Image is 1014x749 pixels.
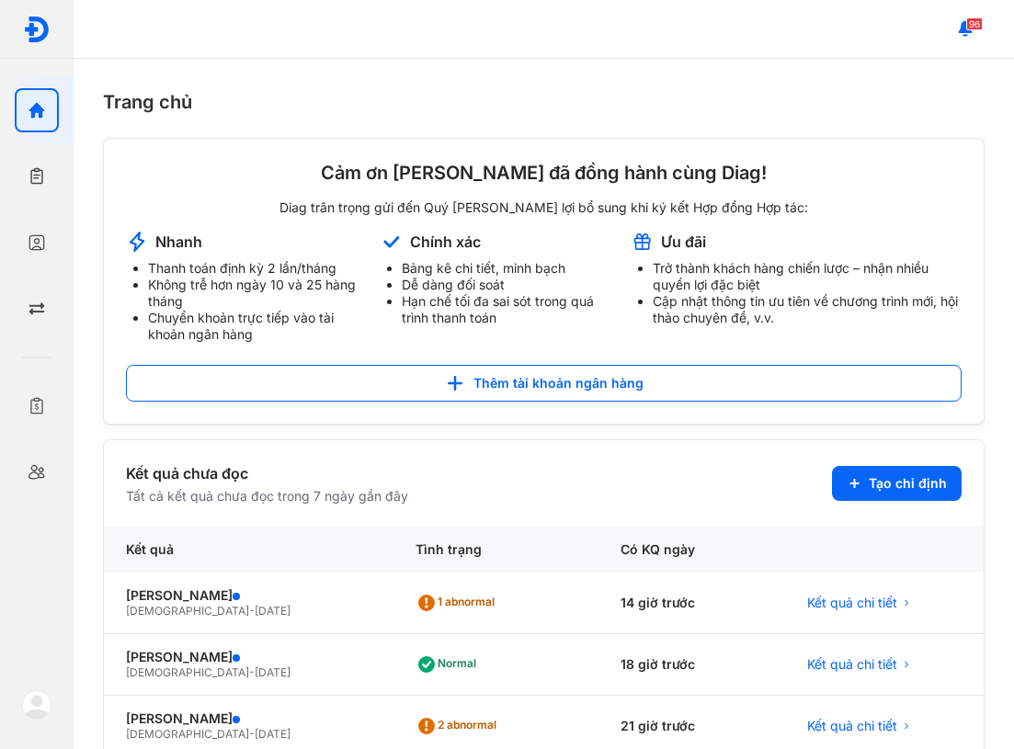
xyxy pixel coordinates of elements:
[598,527,786,573] div: Có KQ ngày
[126,231,148,253] img: account-announcement
[416,588,502,618] div: 1 abnormal
[126,587,371,604] div: [PERSON_NAME]
[598,634,786,696] div: 18 giờ trước
[126,649,371,665] div: [PERSON_NAME]
[23,16,51,43] img: logo
[402,260,609,277] li: Bảng kê chi tiết, minh bạch
[249,727,255,741] span: -
[148,310,358,343] li: Chuyển khoản trực tiếp vào tài khoản ngân hàng
[155,232,202,252] div: Nhanh
[832,466,962,501] button: Tạo chỉ định
[393,527,598,573] div: Tình trạng
[255,604,291,618] span: [DATE]
[126,488,408,505] div: Tất cả kết quả chưa đọc trong 7 ngày gần đây
[103,88,985,116] div: Trang chủ
[598,573,786,634] div: 14 giờ trước
[249,665,255,679] span: -
[126,710,371,727] div: [PERSON_NAME]
[249,604,255,618] span: -
[126,462,408,484] div: Kết quả chưa đọc
[661,232,706,252] div: Ưu đãi
[966,17,983,30] span: 96
[653,260,962,293] li: Trở thành khách hàng chiến lược – nhận nhiều quyền lợi đặc biệt
[22,690,51,720] img: logo
[410,232,481,252] div: Chính xác
[126,604,249,618] span: [DEMOGRAPHIC_DATA]
[416,650,484,679] div: Normal
[126,727,249,741] span: [DEMOGRAPHIC_DATA]
[653,293,962,326] li: Cập nhật thông tin ưu tiên về chương trình mới, hội thảo chuyên đề, v.v.
[126,665,249,679] span: [DEMOGRAPHIC_DATA]
[104,527,393,573] div: Kết quả
[807,656,897,673] span: Kết quả chi tiết
[126,161,962,185] div: Cảm ơn [PERSON_NAME] đã đồng hành cùng Diag!
[380,231,403,253] img: account-announcement
[807,718,897,734] span: Kết quả chi tiết
[402,293,609,326] li: Hạn chế tối đa sai sót trong quá trình thanh toán
[255,727,291,741] span: [DATE]
[255,665,291,679] span: [DATE]
[416,711,504,741] div: 2 abnormal
[631,231,654,253] img: account-announcement
[807,595,897,611] span: Kết quả chi tiết
[148,277,358,310] li: Không trễ hơn ngày 10 và 25 hàng tháng
[869,475,947,492] span: Tạo chỉ định
[126,365,962,402] button: Thêm tài khoản ngân hàng
[148,260,358,277] li: Thanh toán định kỳ 2 lần/tháng
[402,277,609,293] li: Dễ dàng đối soát
[126,199,962,216] div: Diag trân trọng gửi đến Quý [PERSON_NAME] lợi bổ sung khi ký kết Hợp đồng Hợp tác:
